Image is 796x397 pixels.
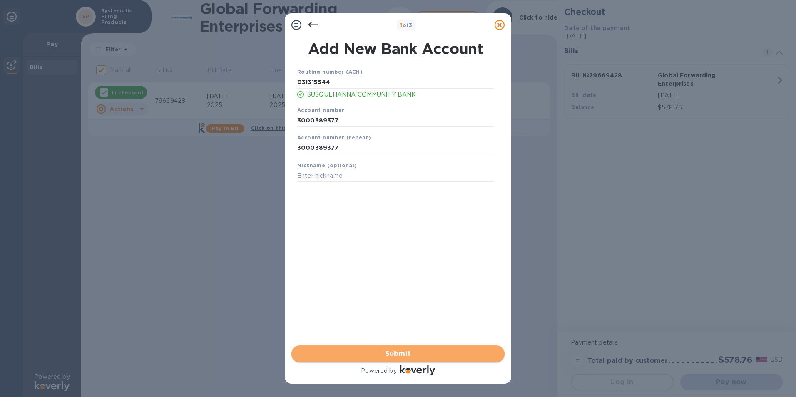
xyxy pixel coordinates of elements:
b: Routing number (ACH) [297,69,363,75]
button: Submit [291,345,505,362]
p: SUSQUEHANNA COMMUNITY BANK [307,90,494,99]
img: Logo [400,365,435,375]
span: Submit [298,349,498,359]
b: of 3 [400,22,413,28]
span: 1 [400,22,402,28]
p: Powered by [361,367,396,375]
input: Enter account number [297,142,494,154]
b: Account number [297,107,345,113]
b: Account number (repeat) [297,134,371,141]
h1: Add New Bank Account [292,40,499,57]
input: Enter routing number [297,76,494,89]
input: Enter account number [297,114,494,127]
b: Nickname (optional) [297,162,357,169]
input: Enter nickname [297,170,494,182]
